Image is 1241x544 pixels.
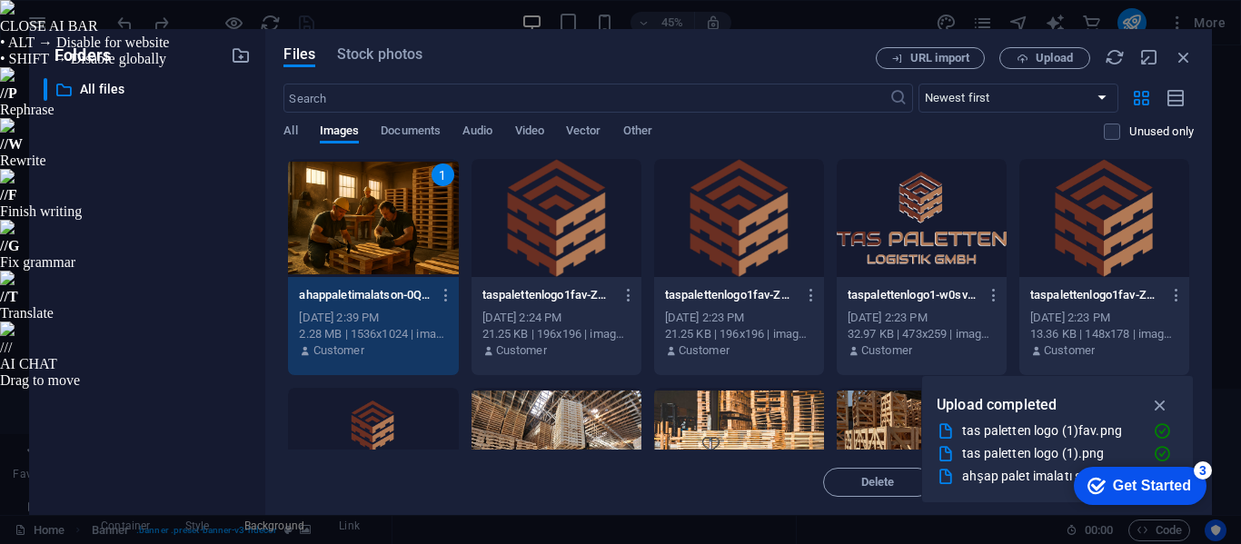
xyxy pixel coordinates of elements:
div: tas paletten logo (1).png [962,443,1138,464]
p: Upload completed [937,393,1057,417]
button: Delete [823,468,932,497]
div: tas paletten logo (1)fav.png [962,420,1138,441]
div: Get Started [54,20,132,36]
div: Get Started 3 items remaining, 40% complete [15,9,147,47]
span: Delete [861,477,895,488]
div: ahşap palet imalatı son.png [962,466,1138,487]
div: 3 [134,4,153,22]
